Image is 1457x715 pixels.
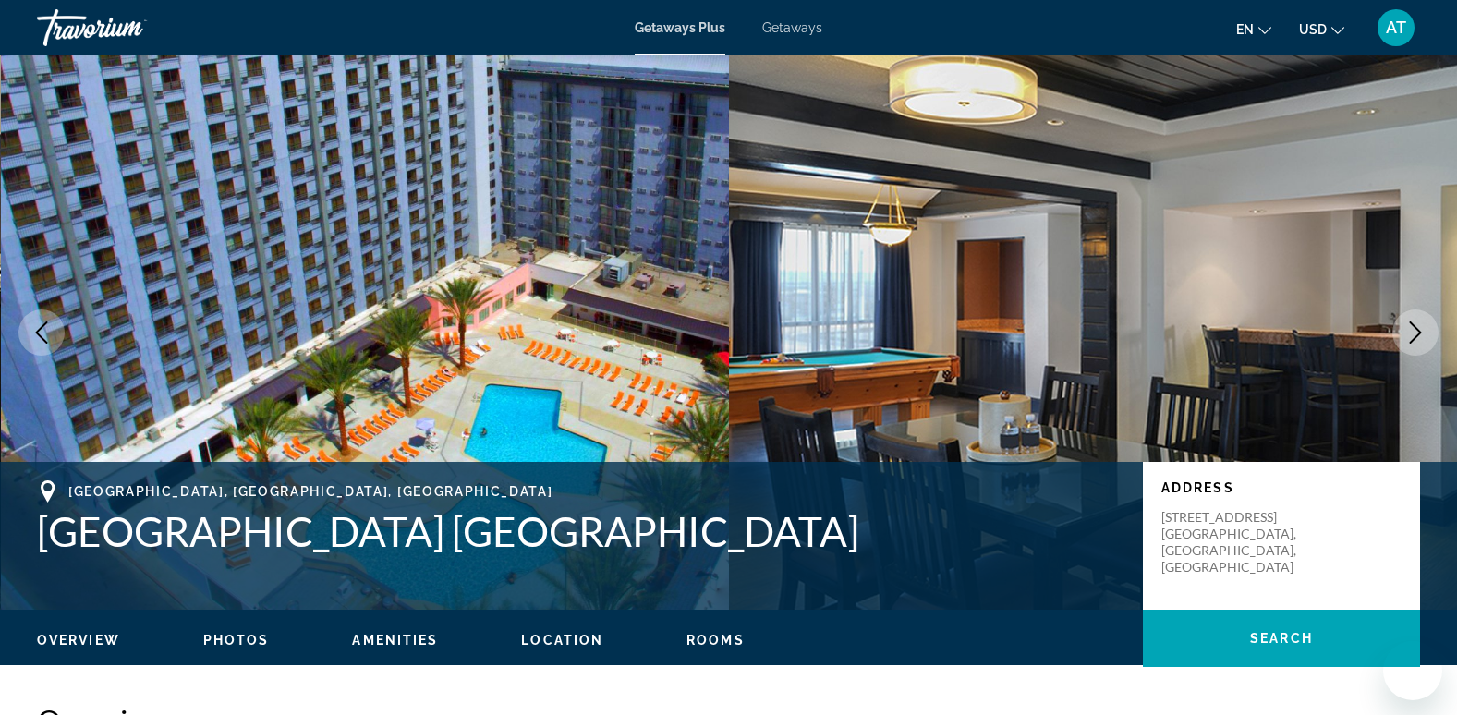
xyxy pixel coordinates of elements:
[352,633,438,648] span: Amenities
[1392,309,1439,356] button: Next image
[521,632,603,648] button: Location
[686,632,745,648] button: Rooms
[1372,8,1420,47] button: User Menu
[1386,18,1406,37] span: AT
[37,507,1124,555] h1: [GEOGRAPHIC_DATA] [GEOGRAPHIC_DATA]
[203,632,270,648] button: Photos
[1161,480,1402,495] p: Address
[762,20,822,35] a: Getaways
[1299,22,1327,37] span: USD
[1383,641,1442,700] iframe: Button to launch messaging window
[1161,509,1309,576] p: [STREET_ADDRESS] [GEOGRAPHIC_DATA], [GEOGRAPHIC_DATA], [GEOGRAPHIC_DATA]
[37,633,120,648] span: Overview
[1299,16,1344,42] button: Change currency
[203,633,270,648] span: Photos
[1236,22,1254,37] span: en
[18,309,65,356] button: Previous image
[37,632,120,648] button: Overview
[68,484,552,499] span: [GEOGRAPHIC_DATA], [GEOGRAPHIC_DATA], [GEOGRAPHIC_DATA]
[635,20,725,35] a: Getaways Plus
[1143,610,1420,667] button: Search
[37,4,222,52] a: Travorium
[1250,631,1313,646] span: Search
[521,633,603,648] span: Location
[352,632,438,648] button: Amenities
[686,633,745,648] span: Rooms
[1236,16,1271,42] button: Change language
